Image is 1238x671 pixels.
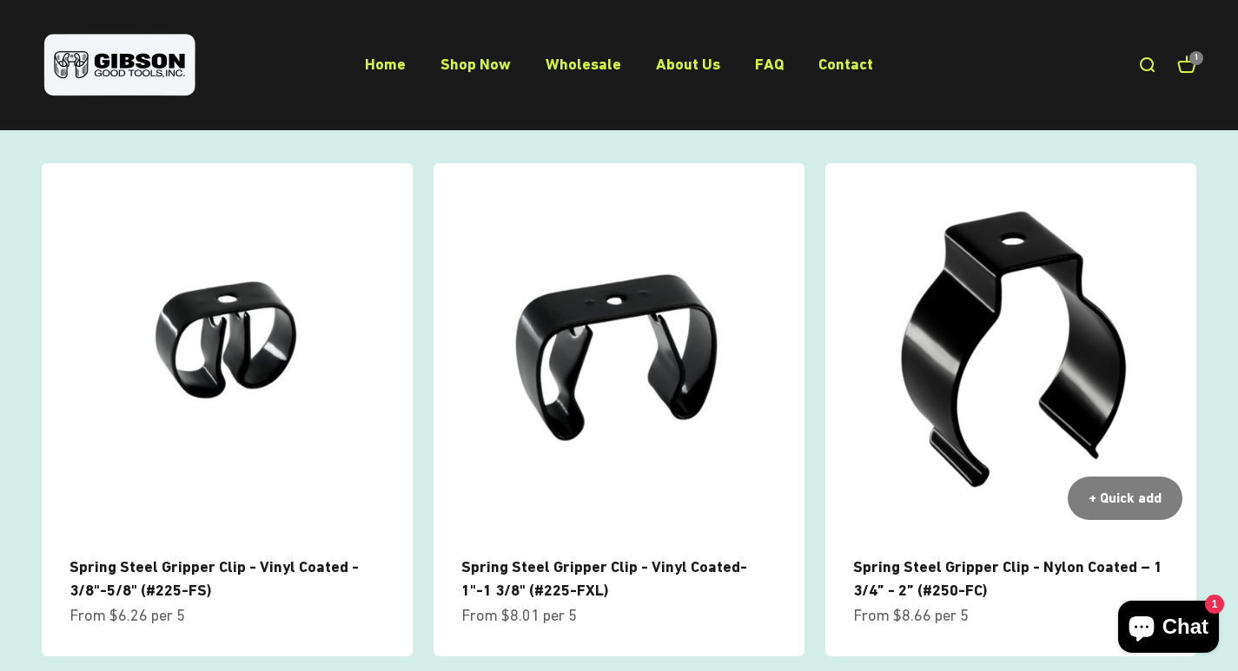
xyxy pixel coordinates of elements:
[755,55,784,73] a: FAQ
[1068,477,1182,520] button: + Quick add
[853,557,1162,599] a: Spring Steel Gripper Clip - Nylon Coated – 1 3/4” - 2” (#250-FC)
[70,557,359,599] a: Spring Steel Gripper Clip - Vinyl Coated - 3/8"-5/8" (#225-FS)
[461,557,747,599] a: Spring Steel Gripper Clip - Vinyl Coated- 1"-1 3/8" (#225-FXL)
[70,603,185,628] sale-price: From $6.26 per 5
[1089,487,1162,510] div: + Quick add
[461,603,577,628] sale-price: From $8.01 per 5
[1113,601,1224,657] inbox-online-store-chat: Shopify online store chat
[440,55,511,73] a: Shop Now
[656,55,720,73] a: About Us
[818,55,873,73] a: Contact
[853,603,969,628] sale-price: From $8.66 per 5
[546,55,621,73] a: Wholesale
[365,55,406,73] a: Home
[1189,51,1203,65] cart-count: 1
